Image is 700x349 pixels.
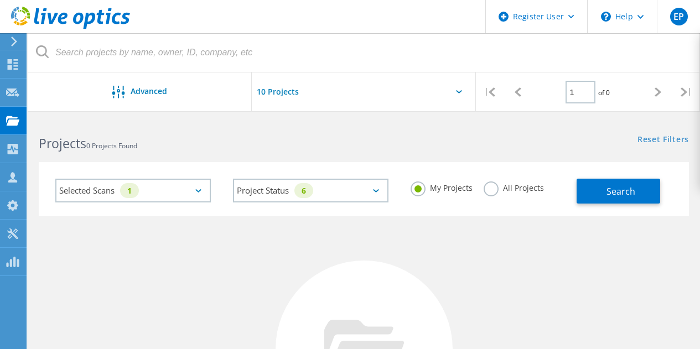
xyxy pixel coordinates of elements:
span: Advanced [131,87,167,95]
span: Search [606,185,635,197]
div: Selected Scans [55,179,211,202]
div: | [672,72,700,112]
label: My Projects [411,181,473,192]
div: Project Status [233,179,388,202]
div: 1 [120,183,139,198]
span: EP [673,12,684,21]
svg: \n [601,12,611,22]
label: All Projects [484,181,544,192]
div: 6 [294,183,313,198]
a: Live Optics Dashboard [11,23,130,31]
span: 0 Projects Found [86,141,137,150]
a: Reset Filters [637,136,689,145]
div: | [476,72,504,112]
span: of 0 [598,88,610,97]
b: Projects [39,134,86,152]
button: Search [577,179,660,204]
